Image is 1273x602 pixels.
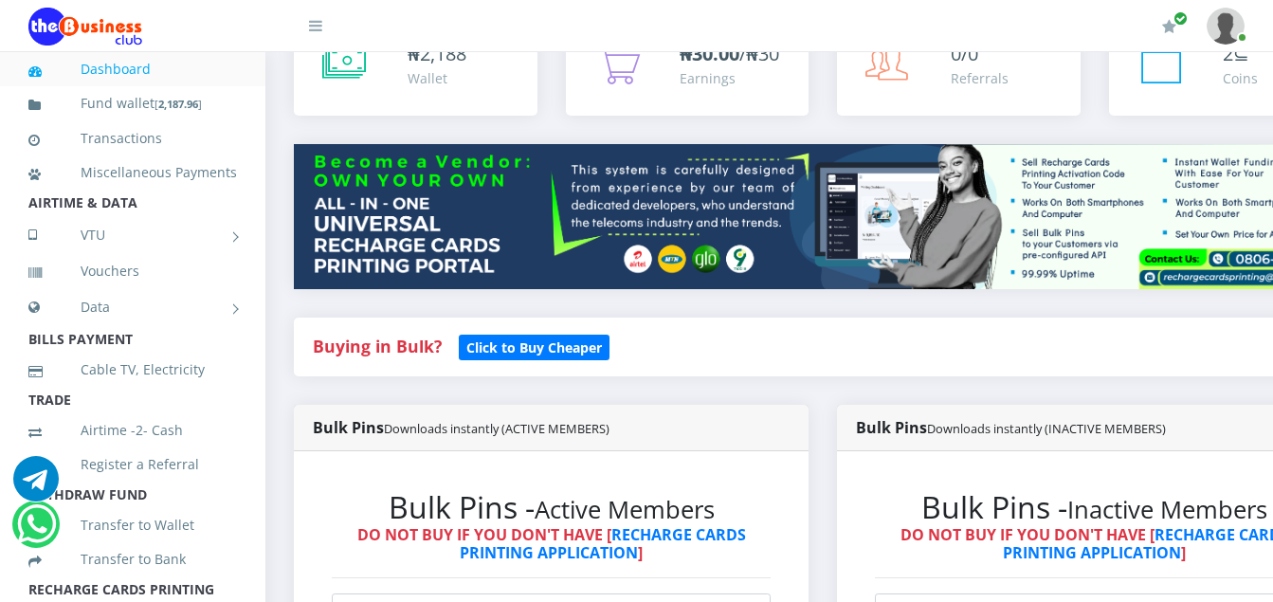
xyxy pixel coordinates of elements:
h2: Bulk Pins - [332,489,771,525]
div: Coins [1223,68,1258,88]
span: 2 [1223,41,1233,66]
a: Vouchers [28,249,237,293]
small: Inactive Members [1067,493,1267,526]
div: Earnings [680,68,779,88]
b: Click to Buy Cheaper [466,338,602,356]
div: ⊆ [1223,40,1258,68]
i: Renew/Upgrade Subscription [1162,19,1176,34]
a: Fund wallet[2,187.96] [28,82,237,126]
span: /₦30 [680,41,779,66]
img: Logo [28,8,142,46]
a: ₦30.00/₦30 Earnings [566,21,809,116]
a: VTU [28,211,237,259]
span: Renew/Upgrade Subscription [1173,11,1188,26]
b: ₦30.00 [680,41,739,66]
a: Chat for support [17,516,56,547]
strong: DO NOT BUY IF YOU DON'T HAVE [ ] [357,524,746,563]
a: Register a Referral [28,443,237,486]
a: 0/0 Referrals [837,21,1081,116]
a: Transfer to Wallet [28,503,237,547]
strong: Bulk Pins [313,417,609,438]
span: 0/0 [951,41,978,66]
small: Downloads instantly (ACTIVE MEMBERS) [384,420,609,437]
small: Downloads instantly (INACTIVE MEMBERS) [927,420,1166,437]
a: Data [28,283,237,331]
span: 2,188 [420,41,466,66]
div: ₦ [408,40,466,68]
a: Transfer to Bank [28,538,237,581]
a: ₦2,188 Wallet [294,21,537,116]
a: Airtime -2- Cash [28,409,237,452]
a: Transactions [28,117,237,160]
strong: Bulk Pins [856,417,1166,438]
b: 2,187.96 [158,97,198,111]
a: Click to Buy Cheaper [459,335,609,357]
a: Miscellaneous Payments [28,151,237,194]
div: Wallet [408,68,466,88]
a: RECHARGE CARDS PRINTING APPLICATION [460,524,746,563]
small: [ ] [155,97,202,111]
a: Dashboard [28,47,237,91]
div: Referrals [951,68,1009,88]
small: Active Members [535,493,715,526]
a: Chat for support [13,470,59,502]
a: Cable TV, Electricity [28,348,237,392]
img: User [1207,8,1245,45]
strong: Buying in Bulk? [313,335,442,357]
